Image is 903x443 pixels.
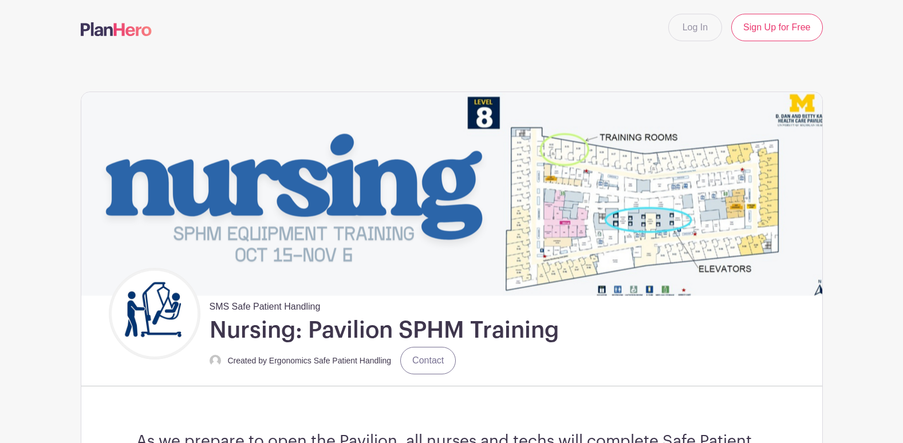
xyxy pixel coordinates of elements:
span: SMS Safe Patient Handling [210,295,321,314]
small: Created by Ergonomics Safe Patient Handling [228,356,392,365]
img: logo-507f7623f17ff9eddc593b1ce0a138ce2505c220e1c5a4e2b4648c50719b7d32.svg [81,22,152,36]
img: event_banner_9715.png [81,92,822,295]
a: Log In [668,14,722,41]
a: Contact [400,347,456,374]
img: Untitled%20design.png [112,271,198,357]
h1: Nursing: Pavilion SPHM Training [210,316,559,345]
a: Sign Up for Free [731,14,822,41]
img: default-ce2991bfa6775e67f084385cd625a349d9dcbb7a52a09fb2fda1e96e2d18dcdb.png [210,355,221,366]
